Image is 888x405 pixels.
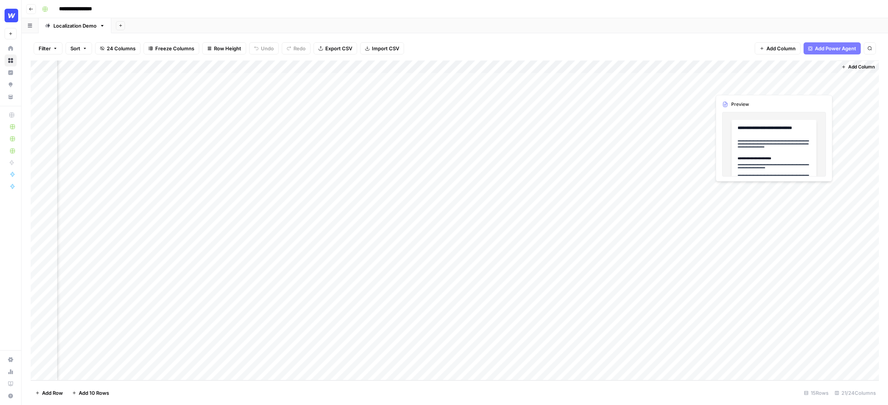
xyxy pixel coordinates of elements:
[5,79,17,91] a: Opportunities
[5,9,18,22] img: Webflow Logo
[95,42,140,54] button: 24 Columns
[107,45,136,52] span: 24 Columns
[5,67,17,79] a: Insights
[5,6,17,25] button: Workspace: Webflow
[79,389,109,397] span: Add 10 Rows
[42,389,63,397] span: Add Row
[144,42,199,54] button: Freeze Columns
[5,54,17,67] a: Browse
[39,18,111,33] a: Localization Demo
[755,42,801,54] button: Add Column
[34,42,62,54] button: Filter
[31,387,67,399] button: Add Row
[360,42,404,54] button: Import CSV
[5,390,17,402] button: Help + Support
[5,91,17,103] a: Your Data
[261,45,274,52] span: Undo
[801,387,832,399] div: 15 Rows
[314,42,357,54] button: Export CSV
[293,45,306,52] span: Redo
[66,42,92,54] button: Sort
[249,42,279,54] button: Undo
[804,42,861,54] button: Add Power Agent
[5,42,17,54] a: Home
[214,45,241,52] span: Row Height
[832,387,879,399] div: 21/24 Columns
[70,45,80,52] span: Sort
[282,42,311,54] button: Redo
[325,45,352,52] span: Export CSV
[838,62,878,72] button: Add Column
[815,45,856,52] span: Add Power Agent
[53,22,97,29] div: Localization Demo
[766,45,796,52] span: Add Column
[67,387,114,399] button: Add 10 Rows
[202,42,246,54] button: Row Height
[155,45,194,52] span: Freeze Columns
[39,45,51,52] span: Filter
[5,354,17,366] a: Settings
[848,64,875,70] span: Add Column
[5,378,17,390] a: Learning Hub
[5,366,17,378] a: Usage
[372,45,399,52] span: Import CSV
